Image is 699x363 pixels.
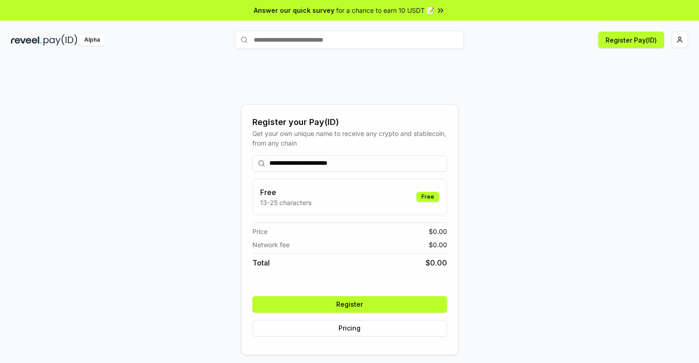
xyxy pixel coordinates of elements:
[252,257,270,268] span: Total
[260,187,311,198] h3: Free
[252,320,447,336] button: Pricing
[44,34,77,46] img: pay_id
[252,129,447,148] div: Get your own unique name to receive any crypto and stablecoin, from any chain
[252,296,447,313] button: Register
[254,5,334,15] span: Answer our quick survey
[416,192,439,202] div: Free
[11,34,42,46] img: reveel_dark
[429,240,447,249] span: $ 0.00
[429,227,447,236] span: $ 0.00
[252,116,447,129] div: Register your Pay(ID)
[252,227,268,236] span: Price
[598,32,664,48] button: Register Pay(ID)
[336,5,434,15] span: for a chance to earn 10 USDT 📝
[260,198,311,207] p: 13-25 characters
[426,257,447,268] span: $ 0.00
[79,34,105,46] div: Alpha
[252,240,289,249] span: Network fee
